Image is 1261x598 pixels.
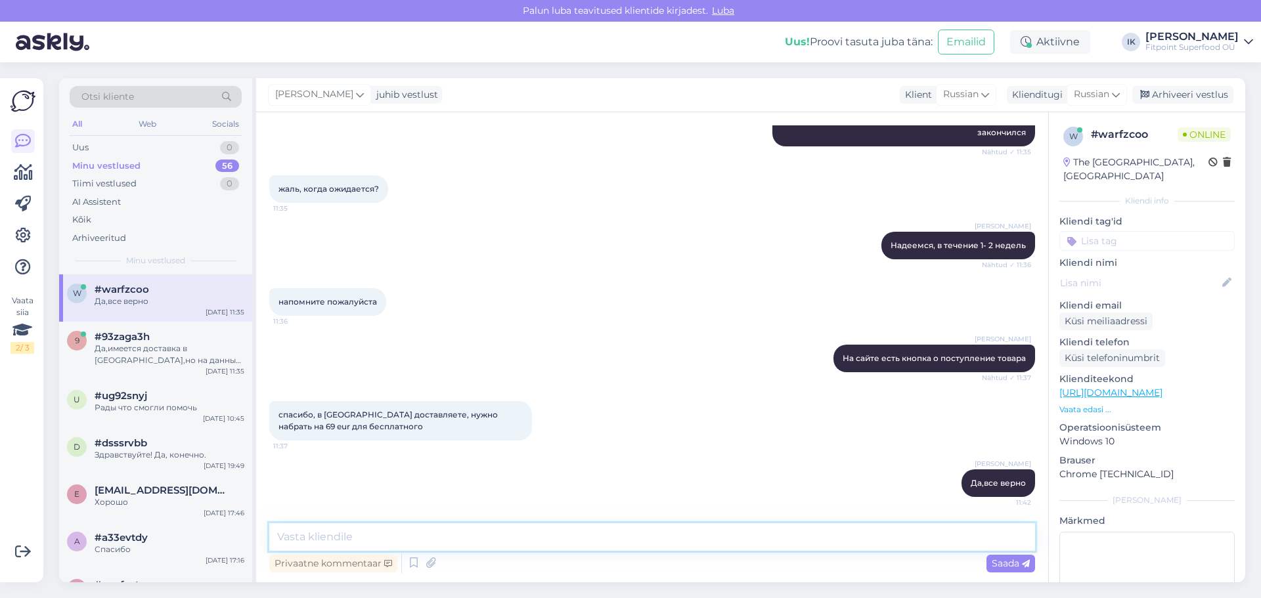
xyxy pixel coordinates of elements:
[95,295,244,307] div: Да,все верно
[74,489,79,499] span: e
[1132,86,1233,104] div: Arhiveeri vestlus
[95,532,148,544] span: #a33evtdy
[785,34,933,50] div: Proovi tasuta juba täna:
[1145,32,1253,53] a: [PERSON_NAME]Fitpoint Superfood OÜ
[273,441,322,451] span: 11:37
[843,353,1026,363] span: На сайте есть кнопка о поступление товара
[95,579,145,591] span: #spgfzxta
[1074,87,1109,102] span: Russian
[1059,514,1235,528] p: Märkmed
[72,160,141,173] div: Minu vestlused
[95,437,147,449] span: #dsssrvbb
[203,414,244,423] div: [DATE] 10:45
[900,88,932,102] div: Klient
[75,335,79,345] span: 9
[1059,467,1235,481] p: Chrome [TECHNICAL_ID]
[72,141,89,154] div: Uus
[73,288,81,298] span: w
[72,196,121,209] div: AI Assistent
[11,342,34,354] div: 2 / 3
[126,255,185,267] span: Minu vestlused
[1059,299,1235,312] p: Kliendi email
[1059,421,1235,435] p: Operatsioonisüsteem
[95,331,150,343] span: #93zaga3h
[273,316,322,326] span: 11:36
[975,221,1031,231] span: [PERSON_NAME]
[220,141,239,154] div: 0
[95,402,244,414] div: Рады что смогли помочь
[1059,372,1235,386] p: Klienditeekond
[11,89,35,114] img: Askly Logo
[269,555,397,572] div: Privaatne kommentaar
[982,147,1031,157] span: Nähtud ✓ 11:35
[220,177,239,190] div: 0
[938,30,994,54] button: Emailid
[95,544,244,555] div: Спасибо
[1059,349,1165,367] div: Küsi telefoninumbrit
[206,555,244,565] div: [DATE] 17:16
[1059,215,1235,228] p: Kliendi tag'id
[206,366,244,376] div: [DATE] 11:35
[971,478,1026,488] span: Да,все верно
[204,508,244,518] div: [DATE] 17:46
[74,395,80,404] span: u
[1059,404,1235,416] p: Vaata edasi ...
[273,203,322,213] span: 11:35
[278,184,379,194] span: жаль, когда ожидается?
[1178,127,1231,142] span: Online
[1010,30,1090,54] div: Aktiivne
[95,484,231,496] span: erikpetj@gmail.com
[371,88,438,102] div: juhib vestlust
[1059,335,1235,349] p: Kliendi telefon
[206,307,244,317] div: [DATE] 11:35
[1145,32,1239,42] div: [PERSON_NAME]
[11,295,34,354] div: Vaata siia
[943,87,979,102] span: Russian
[210,116,242,133] div: Socials
[1059,494,1235,506] div: [PERSON_NAME]
[1063,156,1208,183] div: The [GEOGRAPHIC_DATA], [GEOGRAPHIC_DATA]
[95,449,244,461] div: Здравствуйте! Да, конечно.
[1059,195,1235,207] div: Kliendi info
[275,87,353,102] span: [PERSON_NAME]
[72,213,91,226] div: Kõik
[1059,256,1235,270] p: Kliendi nimi
[1059,387,1162,398] a: [URL][DOMAIN_NAME]
[1059,312,1153,330] div: Küsi meiliaadressi
[992,557,1030,569] span: Saada
[1059,435,1235,448] p: Windows 10
[982,498,1031,507] span: 11:42
[1059,231,1235,251] input: Lisa tag
[95,284,149,295] span: #warfzcoo
[1091,127,1178,142] div: # warfzcoo
[975,334,1031,344] span: [PERSON_NAME]
[74,536,80,546] span: a
[74,442,80,452] span: d
[1060,276,1220,290] input: Lisa nimi
[81,90,134,104] span: Otsi kliente
[982,373,1031,383] span: Nähtud ✓ 11:37
[278,297,377,307] span: напомните пожалуйста
[1069,131,1078,141] span: w
[1145,42,1239,53] div: Fitpoint Superfood OÜ
[278,410,500,431] span: спасибо, в [GEOGRAPHIC_DATA] доставляете, нужно набрать на 69 eur для бесплатного
[1122,33,1140,51] div: IK
[72,232,126,245] div: Arhiveeritud
[1059,454,1235,467] p: Brauser
[72,177,137,190] div: Tiimi vestlused
[136,116,159,133] div: Web
[215,160,239,173] div: 56
[95,390,147,402] span: #ug92snyj
[95,343,244,366] div: Да,имеется доставка в [GEOGRAPHIC_DATA],но на данный момент товар закончился на складе
[708,5,738,16] span: Luba
[975,459,1031,469] span: [PERSON_NAME]
[785,35,810,48] b: Uus!
[70,116,85,133] div: All
[891,240,1026,250] span: Надеемся, в течение 1- 2 недель
[982,260,1031,270] span: Nähtud ✓ 11:36
[95,496,244,508] div: Хорошо
[1007,88,1063,102] div: Klienditugi
[204,461,244,471] div: [DATE] 19:49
